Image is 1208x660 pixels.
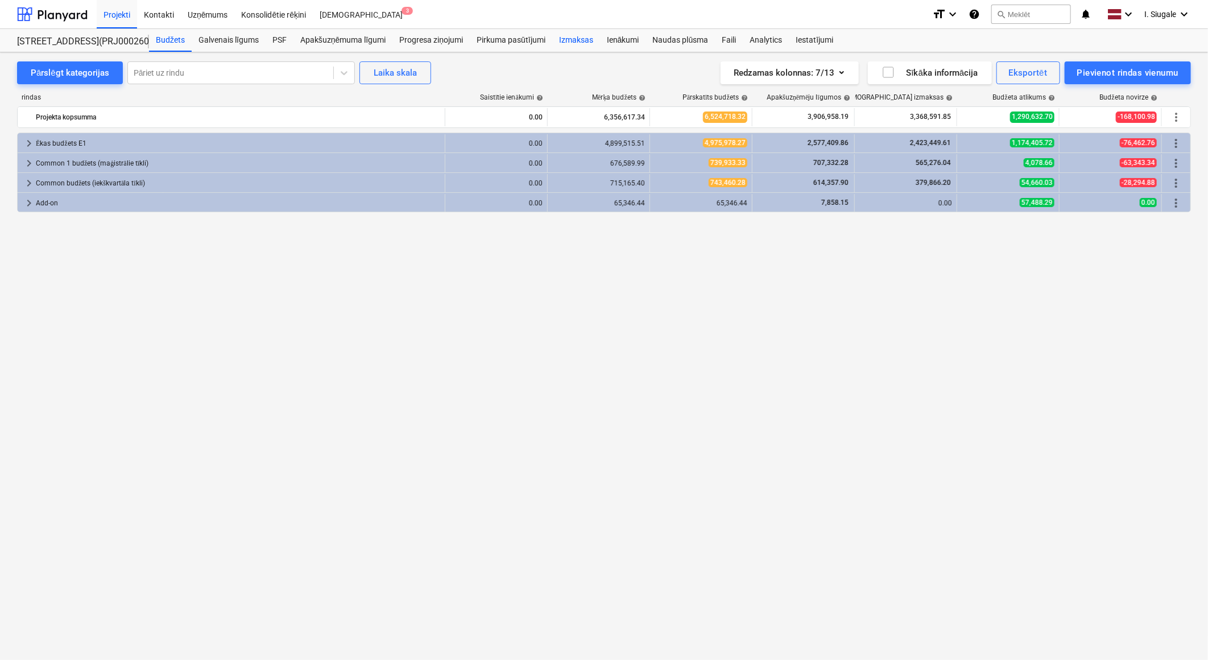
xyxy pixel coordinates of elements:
span: help [534,94,543,101]
span: 614,357.90 [812,179,850,187]
i: format_size [932,7,946,21]
span: help [944,94,953,101]
div: Ēkas budžets E1 [36,134,440,152]
div: 65,346.44 [655,199,747,207]
a: Apakšuzņēmuma līgumi [293,29,392,52]
span: help [636,94,646,101]
span: help [841,94,850,101]
a: Analytics [743,29,789,52]
div: [STREET_ADDRESS](PRJ0002600) 2601946 [17,36,135,48]
div: Redzamas kolonnas : 7/13 [734,65,845,80]
span: 54,660.03 [1020,178,1054,187]
span: 565,276.04 [915,159,952,167]
span: 707,332.28 [812,159,850,167]
span: -63,343.34 [1120,158,1157,167]
span: -28,294.88 [1120,178,1157,187]
i: notifications [1080,7,1091,21]
i: keyboard_arrow_down [946,7,959,21]
span: 0.00 [1140,198,1157,207]
span: help [739,94,748,101]
div: Projekta kopsumma [36,108,440,126]
div: Pārskatīts budžets [682,93,748,102]
div: Saistītie ienākumi [480,93,543,102]
div: 0.00 [450,199,543,207]
span: Vairāk darbību [1169,176,1183,190]
button: Sīkāka informācija [868,61,992,84]
span: 1,174,405.72 [1010,138,1054,147]
div: Pievienot rindas vienumu [1077,65,1178,80]
div: 0.00 [450,108,543,126]
a: Iestatījumi [789,29,840,52]
div: Pirkuma pasūtījumi [470,29,552,52]
div: 0.00 [450,159,543,167]
span: Vairāk darbību [1169,196,1183,210]
span: 743,460.28 [709,178,747,187]
span: 4,078.66 [1024,158,1054,167]
button: Redzamas kolonnas:7/13 [721,61,859,84]
button: Pārslēgt kategorijas [17,61,123,84]
span: 7,858.15 [820,199,850,207]
a: Naudas plūsma [646,29,715,52]
div: Add-on [36,194,440,212]
div: Budžeta novirze [1100,93,1157,102]
i: keyboard_arrow_down [1122,7,1135,21]
div: 4,899,515.51 [552,139,645,147]
span: search [996,10,1006,19]
span: Vairāk darbību [1169,156,1183,170]
a: PSF [266,29,293,52]
div: Budžets [149,29,192,52]
span: Vairāk darbību [1169,110,1183,124]
iframe: Chat Widget [1151,605,1208,660]
span: 6,524,718.32 [703,112,747,122]
span: 2,577,409.86 [806,139,850,147]
div: 715,165.40 [552,179,645,187]
span: keyboard_arrow_right [22,137,36,150]
div: 676,589.99 [552,159,645,167]
button: Laika skala [359,61,431,84]
a: Izmaksas [552,29,600,52]
a: Ienākumi [600,29,646,52]
span: -76,462.76 [1120,138,1157,147]
a: Galvenais līgums [192,29,266,52]
i: Zināšanu pamats [969,7,980,21]
div: Eksportēt [1009,65,1048,80]
div: 6,356,617.34 [552,108,645,126]
div: rindas [17,93,446,102]
div: Common budžets (iekškvartāla tīkli) [36,174,440,192]
div: 0.00 [450,179,543,187]
span: 379,866.20 [915,179,952,187]
span: help [1046,94,1055,101]
div: 65,346.44 [552,199,645,207]
a: Faili [715,29,743,52]
span: keyboard_arrow_right [22,196,36,210]
span: 3,906,958.19 [806,112,850,122]
div: Pārslēgt kategorijas [31,65,109,80]
div: Sīkāka informācija [882,65,978,80]
span: 3 [402,7,413,15]
span: I. Siugale [1144,10,1176,19]
div: 0.00 [450,139,543,147]
span: 57,488.29 [1020,198,1054,207]
span: -168,100.98 [1116,112,1157,122]
span: help [1148,94,1157,101]
span: 4,975,978.27 [703,138,747,147]
span: Vairāk darbību [1169,137,1183,150]
div: Apakšuzņēmēju līgumos [767,93,850,102]
div: [DEMOGRAPHIC_DATA] izmaksas [841,93,953,102]
button: Pievienot rindas vienumu [1065,61,1191,84]
div: 0.00 [859,199,952,207]
a: Progresa ziņojumi [392,29,470,52]
span: keyboard_arrow_right [22,176,36,190]
span: 3,368,591.85 [909,112,952,122]
div: Common 1 budžets (maģistrālie tīkli) [36,154,440,172]
div: Laika skala [374,65,417,80]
